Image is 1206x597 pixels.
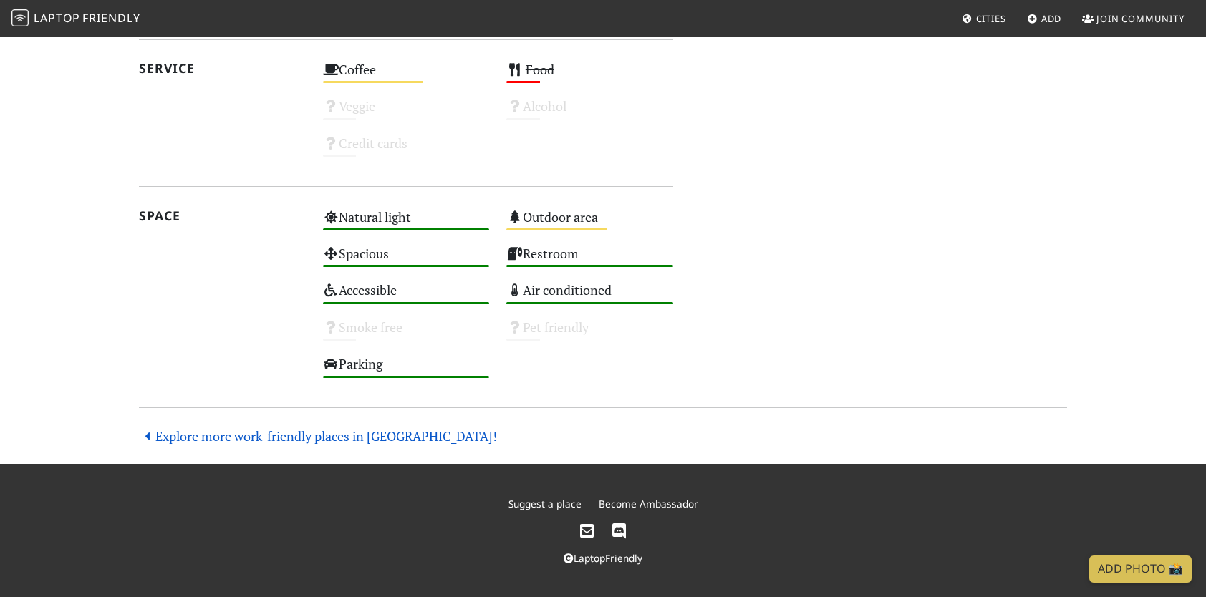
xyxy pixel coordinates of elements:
[498,205,682,242] div: Outdoor area
[139,427,497,445] a: Explore more work-friendly places in [GEOGRAPHIC_DATA]!
[1021,6,1068,31] a: Add
[314,352,498,389] div: Parking
[526,61,554,78] s: Food
[508,497,582,510] a: Suggest a place
[498,316,682,352] div: Pet friendly
[599,497,698,510] a: Become Ambassador
[1096,12,1185,25] span: Join Community
[314,132,498,168] div: Credit cards
[11,9,29,26] img: LaptopFriendly
[498,94,682,131] div: Alcohol
[956,6,1012,31] a: Cities
[314,242,498,278] div: Spacious
[314,316,498,352] div: Smoke free
[1089,555,1192,583] a: Add Photo 📸
[314,94,498,131] div: Veggie
[564,551,642,565] a: LaptopFriendly
[34,10,80,26] span: Laptop
[11,6,140,31] a: LaptopFriendly LaptopFriendly
[139,208,306,223] h2: Space
[314,205,498,242] div: Natural light
[1076,6,1190,31] a: Join Community
[139,61,306,76] h2: Service
[82,10,140,26] span: Friendly
[498,278,682,315] div: Air conditioned
[498,242,682,278] div: Restroom
[1041,12,1062,25] span: Add
[314,278,498,315] div: Accessible
[976,12,1006,25] span: Cities
[314,58,498,94] div: Coffee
